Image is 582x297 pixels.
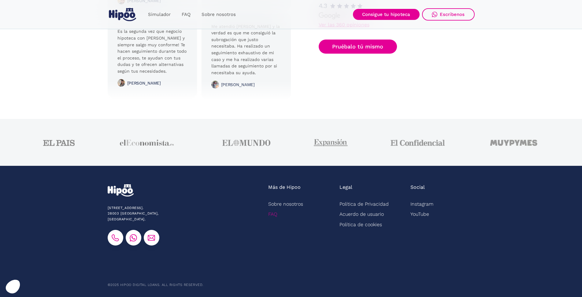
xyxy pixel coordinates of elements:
a: Pruébalo tú mismo [319,40,397,54]
a: Sobre nosotros [268,199,303,209]
a: YouTube [410,209,429,219]
a: Acuerdo de usuario [339,209,384,219]
div: Escríbenos [440,12,465,17]
a: FAQ [268,209,277,219]
div: Más de Hipoo [268,184,301,191]
div: Legal [339,184,352,191]
a: Política de Privacidad [339,199,389,209]
a: FAQ [176,9,196,21]
div: [STREET_ADDRESS]. 28003 [GEOGRAPHIC_DATA], [GEOGRAPHIC_DATA]. [108,205,197,222]
a: home [108,6,138,24]
div: Social [410,184,425,191]
a: Política de cookies [339,219,382,230]
a: Instagram [410,199,433,209]
a: Sobre nosotros [196,9,241,21]
div: ©2025 Hipoo Digital Loans. All rights reserved. [108,282,203,288]
a: Consigue tu hipoteca [353,9,420,20]
a: Escríbenos [422,8,475,21]
a: Simulador [143,9,176,21]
